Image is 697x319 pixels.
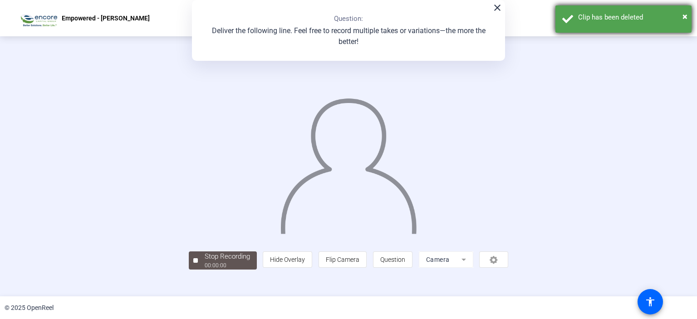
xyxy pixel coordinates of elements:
[682,10,687,23] button: Close
[201,25,496,47] p: Deliver the following line. Feel free to record multiple takes or variations—the more the better!
[326,256,359,263] span: Flip Camera
[205,251,250,262] div: Stop Recording
[270,256,305,263] span: Hide Overlay
[578,12,685,23] div: Clip has been deleted
[319,251,367,268] button: Flip Camera
[380,256,405,263] span: Question
[373,251,412,268] button: Question
[334,14,363,24] p: Question:
[205,261,250,270] div: 00:00:00
[263,251,312,268] button: Hide Overlay
[5,303,54,313] div: © 2025 OpenReel
[645,296,656,307] mat-icon: accessibility
[62,13,150,24] p: Empowered - [PERSON_NAME]
[492,2,503,13] mat-icon: close
[189,251,257,270] button: Stop Recording00:00:00
[18,9,57,27] img: OpenReel logo
[682,11,687,22] span: ×
[280,90,418,234] img: overlay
